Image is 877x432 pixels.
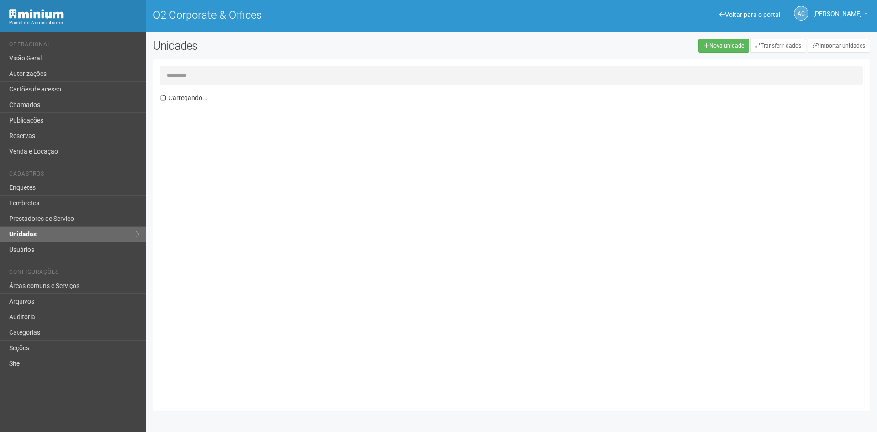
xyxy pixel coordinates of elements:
li: Operacional [9,41,139,51]
h2: Unidades [153,39,444,53]
a: Voltar para o portal [719,11,780,18]
h1: O2 Corporate & Offices [153,9,505,21]
span: Ana Carla de Carvalho Silva [813,1,862,17]
a: AC [794,6,808,21]
img: Minium [9,9,64,19]
li: Configurações [9,269,139,278]
a: [PERSON_NAME] [813,11,868,19]
a: Transferir dados [750,39,806,53]
a: Importar unidades [808,39,870,53]
div: Carregando... [160,89,870,405]
a: Nova unidade [698,39,749,53]
li: Cadastros [9,171,139,180]
div: Painel do Administrador [9,19,139,27]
